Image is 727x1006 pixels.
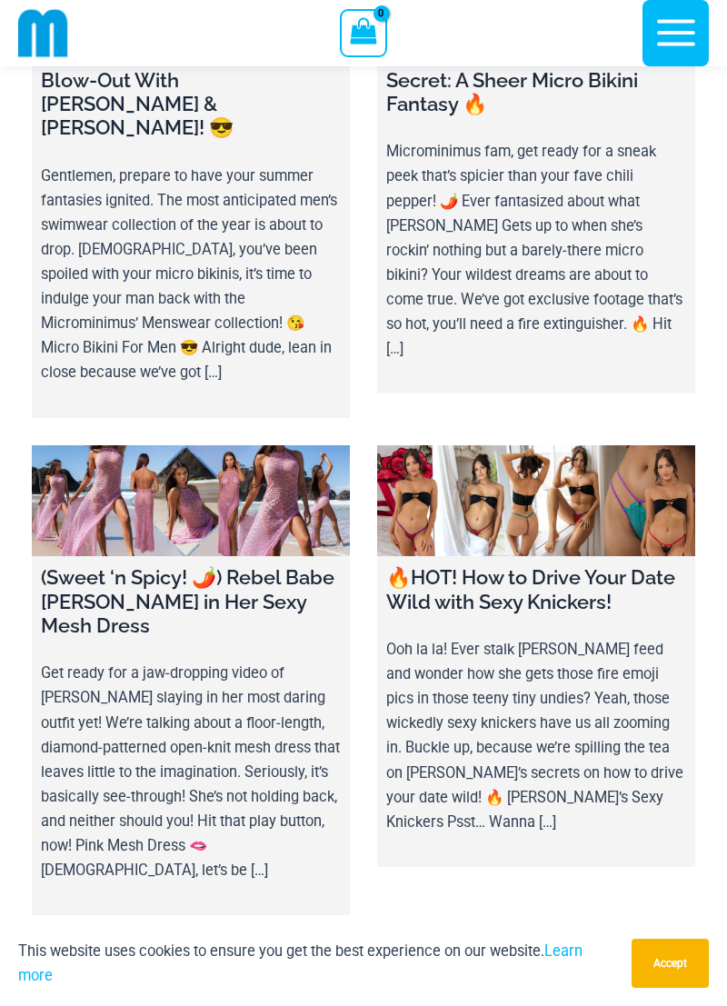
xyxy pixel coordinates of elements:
p: Ooh la la! Ever stalk [PERSON_NAME] feed and wonder how she gets those fire emoji pics in those t... [386,637,686,834]
a: 🔥HOT! How to Drive Your Date Wild with Sexy Knickers! [377,445,695,557]
a: Learn more [18,942,583,984]
a: (Sweet ‘n Spicy! 🌶️) Rebel Babe Tayla in Her Sexy Mesh Dress [32,445,350,557]
p: Gentlemen, prepare to have your summer fantasies ignited. The most anticipated men’s swimwear col... [41,164,341,385]
p: Microminimus fam, get ready for a sneak peek that’s spicier than your fave chili pepper! 🌶️ Ever ... [386,139,686,361]
h4: UNFILTERED: Men’s Swimwear Blow-Out With [PERSON_NAME] & [PERSON_NAME]! 😎 [41,44,341,139]
p: This website uses cookies to ensure you get the best experience on our website. [18,939,618,988]
img: cropped mm emblem [18,8,68,58]
h4: 🔥HOT! How to Drive Your Date Wild with Sexy Knickers! [386,565,686,613]
a: View Shopping Cart, empty [340,9,386,56]
button: Accept [632,939,709,988]
p: Get ready for a jaw-dropping video of [PERSON_NAME] slaying in her most daring outfit yet! We’re ... [41,661,341,882]
h4: (Sweet ‘n Spicy! 🌶️) Rebel Babe [PERSON_NAME] in Her Sexy Mesh Dress [41,565,341,637]
h4: [PERSON_NAME]’s Red Hot Secret: A Sheer Micro Bikini Fantasy 🔥 [386,44,686,115]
